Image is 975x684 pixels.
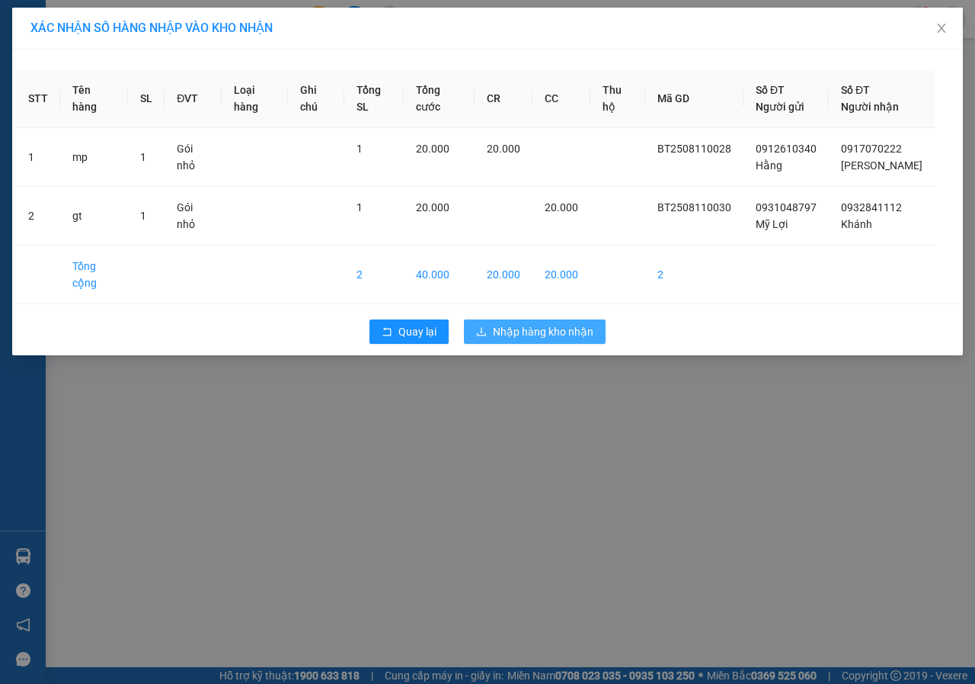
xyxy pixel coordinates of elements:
[532,69,590,128] th: CC
[60,128,128,187] td: mp
[841,84,870,96] span: Số ĐT
[920,8,963,50] button: Close
[756,201,817,214] span: 0931048797
[140,210,146,222] span: 1
[16,187,60,246] td: 2
[532,246,590,304] td: 20.000
[356,143,363,155] span: 1
[356,201,363,214] span: 1
[60,246,128,304] td: Tổng cộng
[128,69,165,128] th: SL
[657,201,731,214] span: BT2508110030
[756,159,782,172] span: Hằng
[935,22,948,34] span: close
[288,69,344,128] th: Ghi chú
[382,326,392,339] span: rollback
[756,101,804,113] span: Người gửi
[841,218,872,230] span: Khánh
[16,69,60,128] th: STT
[645,69,743,128] th: Mã GD
[475,246,532,304] td: 20.000
[60,187,128,246] td: gt
[344,69,404,128] th: Tổng SL
[841,143,902,155] span: 0917070222
[16,128,60,187] td: 1
[657,143,731,155] span: BT2508110028
[165,187,222,246] td: Gói nhỏ
[222,69,288,128] th: Loại hàng
[841,159,922,172] span: [PERSON_NAME]
[841,201,902,214] span: 0932841112
[476,326,487,339] span: download
[165,69,222,128] th: ĐVT
[841,101,899,113] span: Người nhận
[487,143,520,155] span: 20.000
[590,69,645,128] th: Thu hộ
[404,69,475,128] th: Tổng cước
[416,201,449,214] span: 20.000
[645,246,743,304] td: 2
[756,218,788,230] span: Mỹ Lợi
[475,69,532,128] th: CR
[344,246,404,304] td: 2
[493,323,593,340] span: Nhập hàng kho nhận
[756,84,785,96] span: Số ĐT
[30,21,273,35] span: XÁC NHẬN SỐ HÀNG NHẬP VÀO KHO NHẬN
[60,69,128,128] th: Tên hàng
[416,143,449,155] span: 20.000
[404,246,475,304] td: 40.000
[369,320,449,344] button: rollbackQuay lại
[165,128,222,187] td: Gói nhỏ
[464,320,606,344] button: downloadNhập hàng kho nhận
[140,151,146,163] span: 1
[398,323,436,340] span: Quay lại
[545,201,578,214] span: 20.000
[756,143,817,155] span: 0912610340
